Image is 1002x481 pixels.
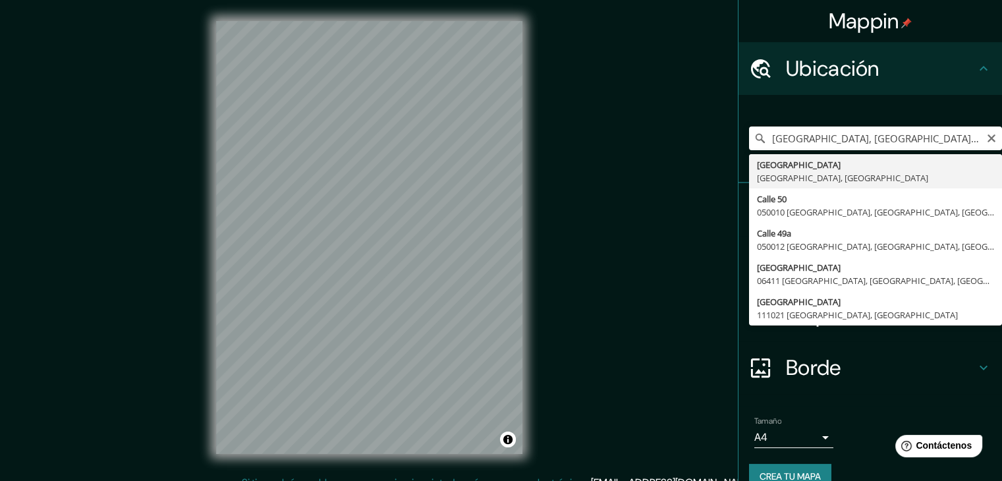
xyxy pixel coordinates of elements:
[986,131,997,144] button: Claro
[901,18,912,28] img: pin-icon.png
[754,430,767,444] font: A4
[757,193,787,205] font: Calle 50
[749,127,1002,150] input: Elige tu ciudad o zona
[757,309,958,321] font: 111021 [GEOGRAPHIC_DATA], [GEOGRAPHIC_DATA]
[216,21,522,454] canvas: Mapa
[829,7,899,35] font: Mappin
[738,341,1002,394] div: Borde
[786,55,879,82] font: Ubicación
[754,416,781,426] font: Tamaño
[754,427,833,448] div: A4
[757,262,841,273] font: [GEOGRAPHIC_DATA]
[500,432,516,447] button: Activar o desactivar atribución
[757,227,791,239] font: Calle 49a
[738,236,1002,289] div: Estilo
[885,430,988,467] iframe: Lanzador de widgets de ayuda
[738,289,1002,341] div: Disposición
[757,296,841,308] font: [GEOGRAPHIC_DATA]
[757,159,841,171] font: [GEOGRAPHIC_DATA]
[738,42,1002,95] div: Ubicación
[738,183,1002,236] div: Patas
[786,354,841,382] font: Borde
[757,172,928,184] font: [GEOGRAPHIC_DATA], [GEOGRAPHIC_DATA]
